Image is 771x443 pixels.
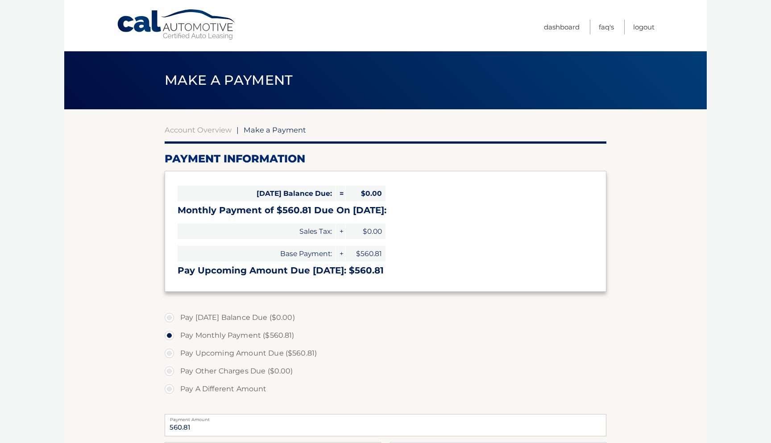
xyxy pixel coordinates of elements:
[244,125,306,134] span: Make a Payment
[178,265,593,276] h3: Pay Upcoming Amount Due [DATE]: $560.81
[165,72,293,88] span: Make a Payment
[165,362,606,380] label: Pay Other Charges Due ($0.00)
[116,9,237,41] a: Cal Automotive
[165,414,606,421] label: Payment Amount
[165,414,606,436] input: Payment Amount
[544,20,580,34] a: Dashboard
[345,224,385,239] span: $0.00
[165,125,232,134] a: Account Overview
[336,246,345,261] span: +
[336,186,345,201] span: =
[178,246,336,261] span: Base Payment:
[178,205,593,216] h3: Monthly Payment of $560.81 Due On [DATE]:
[336,224,345,239] span: +
[345,186,385,201] span: $0.00
[178,224,336,239] span: Sales Tax:
[633,20,655,34] a: Logout
[165,380,606,398] label: Pay A Different Amount
[165,309,606,327] label: Pay [DATE] Balance Due ($0.00)
[165,344,606,362] label: Pay Upcoming Amount Due ($560.81)
[178,186,336,201] span: [DATE] Balance Due:
[236,125,239,134] span: |
[599,20,614,34] a: FAQ's
[165,327,606,344] label: Pay Monthly Payment ($560.81)
[345,246,385,261] span: $560.81
[165,152,606,166] h2: Payment Information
